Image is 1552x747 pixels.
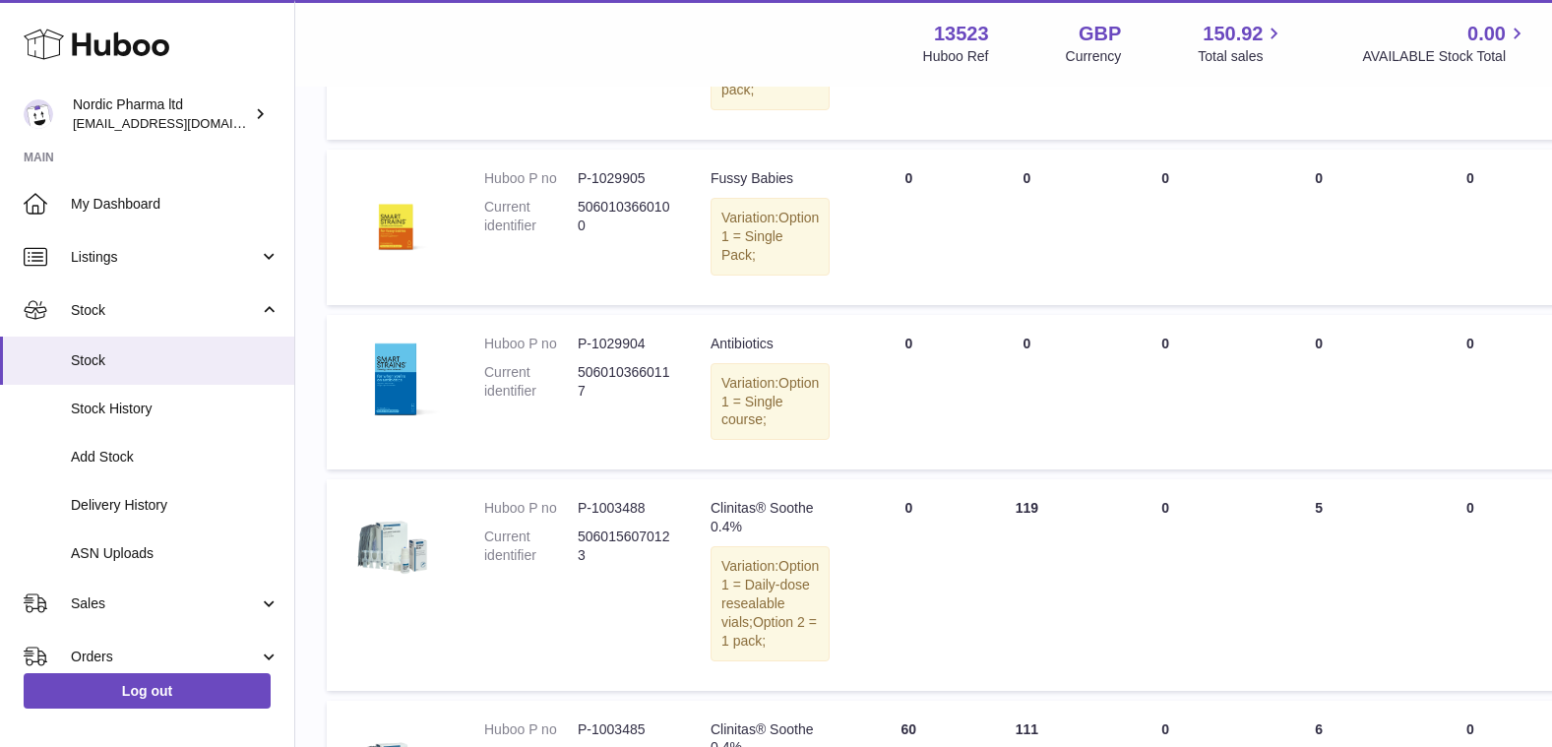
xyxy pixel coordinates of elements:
[1466,170,1474,186] span: 0
[578,499,671,518] dd: P-1003488
[71,400,279,418] span: Stock History
[721,614,817,649] span: Option 2 = 1 pack;
[934,21,989,47] strong: 13523
[1203,21,1263,47] span: 150.92
[578,169,671,188] dd: P-1029905
[1245,315,1393,470] td: 0
[484,335,578,353] dt: Huboo P no
[73,95,250,133] div: Nordic Pharma ltd
[71,544,279,563] span: ASN Uploads
[1466,336,1474,351] span: 0
[967,150,1086,305] td: 0
[71,496,279,515] span: Delivery History
[1086,315,1245,470] td: 0
[1086,479,1245,690] td: 0
[721,375,819,428] span: Option 1 = Single course;
[346,335,445,433] img: product image
[711,363,830,441] div: Variation:
[24,99,53,129] img: chika.alabi@nordicpharma.com
[71,248,259,267] span: Listings
[849,150,967,305] td: 0
[721,210,819,263] span: Option 1 = Single Pack;
[346,499,445,597] img: product image
[1079,21,1121,47] strong: GBP
[484,169,578,188] dt: Huboo P no
[1466,721,1474,737] span: 0
[484,363,578,401] dt: Current identifier
[1198,47,1285,66] span: Total sales
[578,335,671,353] dd: P-1029904
[1467,21,1506,47] span: 0.00
[484,198,578,235] dt: Current identifier
[71,448,279,467] span: Add Stock
[711,546,830,660] div: Variation:
[71,351,279,370] span: Stock
[484,720,578,739] dt: Huboo P no
[721,558,819,630] span: Option 1 = Daily-dose resealable vials;
[1198,21,1285,66] a: 150.92 Total sales
[1066,47,1122,66] div: Currency
[578,198,671,235] dd: 5060103660100
[1466,500,1474,516] span: 0
[1245,479,1393,690] td: 5
[24,673,271,709] a: Log out
[923,47,989,66] div: Huboo Ref
[849,315,967,470] td: 0
[346,169,445,268] img: product image
[1362,21,1528,66] a: 0.00 AVAILABLE Stock Total
[71,301,259,320] span: Stock
[578,528,671,565] dd: 5060156070123
[849,479,967,690] td: 0
[484,499,578,518] dt: Huboo P no
[71,195,279,214] span: My Dashboard
[711,499,830,536] div: Clinitas® Soothe 0.4%
[484,528,578,565] dt: Current identifier
[967,479,1086,690] td: 119
[967,315,1086,470] td: 0
[73,115,289,131] span: [EMAIL_ADDRESS][DOMAIN_NAME]
[711,198,830,276] div: Variation:
[711,169,830,188] div: Fussy Babies
[578,720,671,739] dd: P-1003485
[711,335,830,353] div: Antibiotics
[71,594,259,613] span: Sales
[1086,150,1245,305] td: 0
[1362,47,1528,66] span: AVAILABLE Stock Total
[1245,150,1393,305] td: 0
[578,363,671,401] dd: 5060103660117
[71,648,259,666] span: Orders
